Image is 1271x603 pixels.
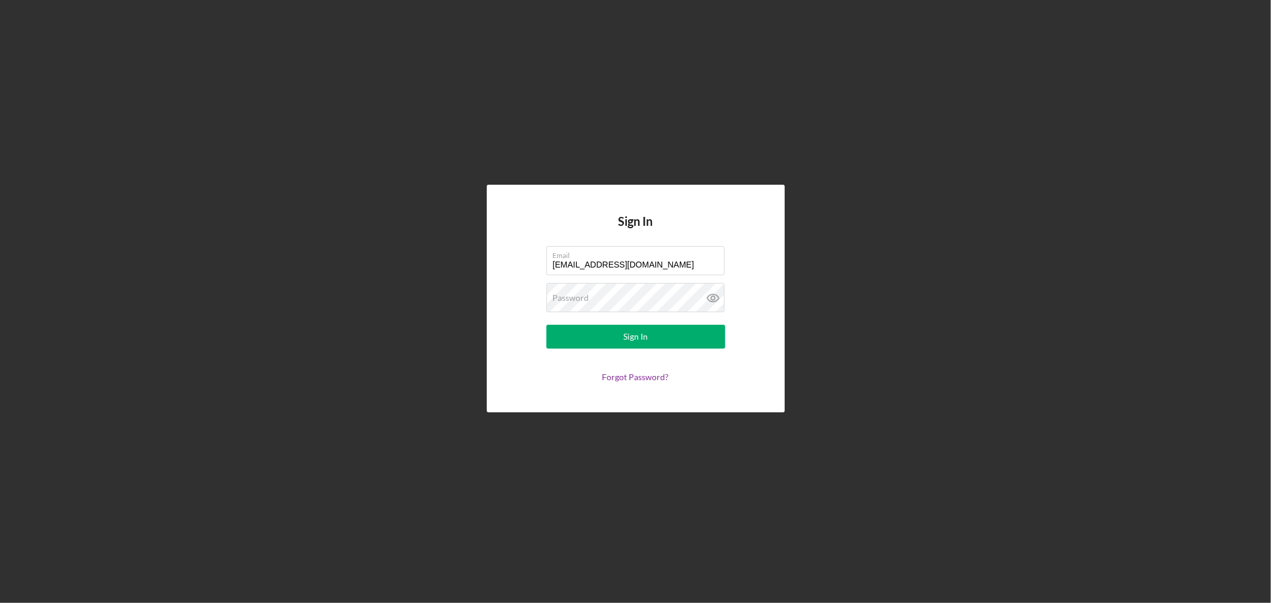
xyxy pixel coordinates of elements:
h4: Sign In [619,215,653,246]
label: Email [553,247,725,260]
button: Sign In [546,325,725,349]
div: Sign In [623,325,648,349]
label: Password [553,293,589,303]
a: Forgot Password? [602,372,669,382]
